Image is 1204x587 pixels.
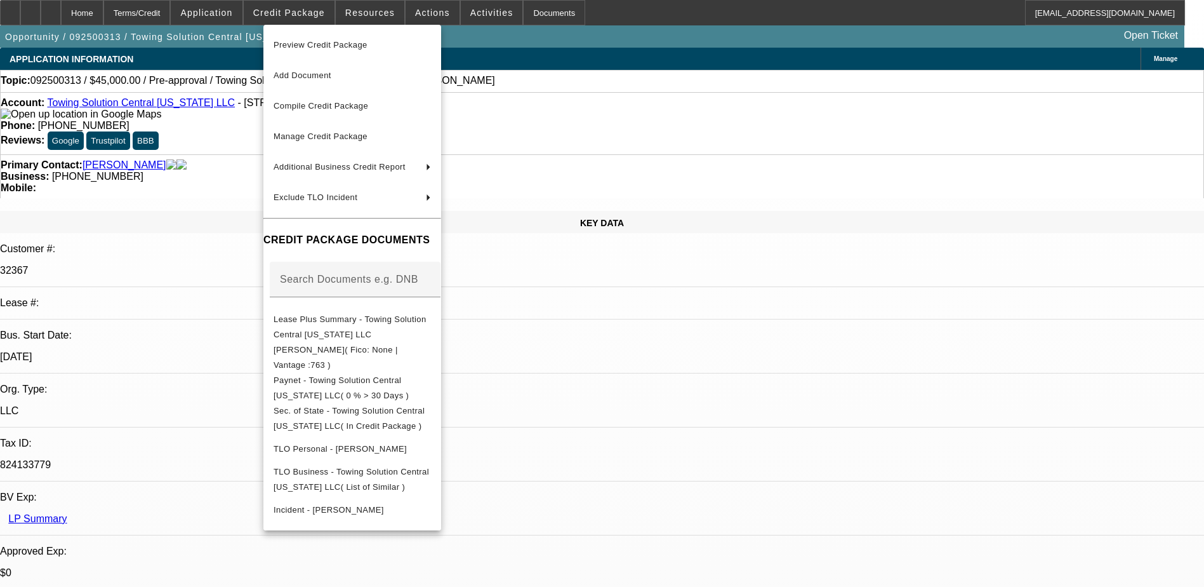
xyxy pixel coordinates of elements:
button: Transunion - Figueroa, Raul( Fico: None | Vantage :763 ) [263,342,441,373]
span: Preview Credit Package [274,40,367,50]
button: Sec. of State - Towing Solution Central Florida LLC( In Credit Package ) [263,403,441,434]
span: [PERSON_NAME]( Fico: None | Vantage :763 ) [274,345,398,370]
button: TLO Personal - Figueroa, Raul [263,434,441,464]
span: Sec. of State - Towing Solution Central [US_STATE] LLC( In Credit Package ) [274,406,425,431]
span: Add Document [274,71,331,80]
span: Incident - [PERSON_NAME] [274,505,384,515]
span: Compile Credit Package [274,101,368,111]
button: Incident - Figueroa, Raul [263,495,441,525]
span: Paynet - Towing Solution Central [US_STATE] LLC( 0 % > 30 Days ) [274,375,409,400]
button: Paynet - Towing Solution Central Florida LLC( 0 % > 30 Days ) [263,373,441,403]
span: Additional Business Credit Report [274,162,406,172]
button: Lease Plus Summary - Towing Solution Central Florida LLC [263,312,441,342]
span: Manage Credit Package [274,132,367,141]
span: Exclude TLO Incident [274,192,357,202]
span: Lease Plus Summary - Towing Solution Central [US_STATE] LLC [274,314,427,339]
button: TLO Business - Towing Solution Central Florida LLC( List of Similar ) [263,464,441,495]
span: TLO Personal - [PERSON_NAME] [274,444,407,454]
span: TLO Business - Towing Solution Central [US_STATE] LLC( List of Similar ) [274,467,429,492]
mat-label: Search Documents e.g. DNB [280,274,418,285]
h4: CREDIT PACKAGE DOCUMENTS [263,233,441,248]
